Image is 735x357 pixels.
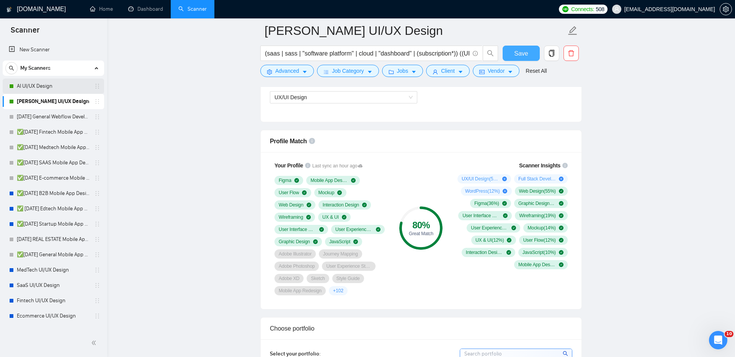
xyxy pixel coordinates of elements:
a: SaaS UI/UX Design [17,278,90,293]
span: Web Design ( 55 %) [519,188,556,194]
span: check-circle [503,213,508,218]
iframe: Intercom live chat [709,331,727,349]
span: UX & UI [322,214,339,220]
span: Scanner [5,25,46,41]
span: info-circle [305,163,310,168]
a: dashboardDashboard [128,6,163,12]
span: Adobe Illustrator [279,251,312,257]
span: plus-circle [502,177,507,181]
a: searchScanner [178,6,207,12]
span: Vendor [488,67,505,75]
a: [PERSON_NAME] UI/UX Design [17,94,90,109]
span: Mobile App Redesign [279,288,322,294]
span: Figma ( 36 %) [474,200,499,206]
span: Full Stack Development ( 14 %) [518,176,556,182]
span: check-circle [302,190,307,195]
span: check-circle [559,238,563,242]
span: Mobile App Design [310,177,348,183]
span: idcard [479,69,485,75]
span: caret-down [458,69,463,75]
span: Your Profile [274,162,303,169]
span: holder [94,160,100,166]
a: ✅ [DATE] Edtech Mobile App Design [17,201,90,216]
span: Interaction Design ( 10 %) [466,249,503,255]
div: Choose portfolio [270,318,572,339]
a: ✅[DATE] B2B Mobile App Design [17,186,90,201]
button: folderJobscaret-down [382,65,423,77]
span: check-circle [362,203,367,207]
span: 508 [596,5,604,13]
span: bars [323,69,329,75]
span: Profile Match [270,138,307,144]
span: check-circle [502,201,507,206]
span: check-circle [506,250,511,255]
span: check-circle [351,178,356,183]
span: holder [94,221,100,227]
span: check-circle [319,227,324,232]
span: check-circle [353,239,358,244]
span: check-circle [507,238,511,242]
button: copy [544,46,559,61]
span: Graphic Design ( 24 %) [518,200,556,206]
span: Style Guide [336,275,360,282]
span: Wireframing ( 19 %) [519,213,556,219]
span: holder [94,236,100,242]
span: check-circle [559,250,563,255]
button: Save [503,46,540,61]
span: User Experience Design ( 17 %) [471,225,508,231]
a: homeHome [90,6,113,12]
button: search [483,46,498,61]
span: check-circle [559,189,563,193]
span: search [6,66,17,71]
span: check-circle [337,190,342,195]
a: ✅[DATE] E-commerce Mobile App Design [17,170,90,186]
a: ✅[DATE] General Mobile App Design [17,247,90,262]
a: [DATE] General Webflow Development [17,109,90,124]
span: holder [94,328,100,334]
span: holder [94,298,100,304]
span: check-circle [511,226,516,230]
a: Fintech UI/UX Design [17,293,90,308]
span: user [614,7,619,12]
div: 80 % [399,221,443,230]
span: Job Category [332,67,364,75]
a: ✅[DATE] Startup Mobile App Design [17,216,90,232]
span: UX/UI Design ( 52 %) [462,176,499,182]
a: Education UI/UX Design [17,324,90,339]
a: Ecommerce UI/UX Design [17,308,90,324]
span: plus-circle [559,177,563,181]
span: edit [568,26,578,36]
li: New Scanner [3,42,104,57]
span: caret-down [367,69,372,75]
span: User Flow ( 12 %) [523,237,556,243]
span: caret-down [302,69,307,75]
span: holder [94,190,100,197]
span: double-left [91,339,99,347]
button: idcardVendorcaret-down [473,65,519,77]
span: 10 [725,331,733,337]
span: setting [267,69,272,75]
span: check-circle [313,239,318,244]
span: Advanced [275,67,299,75]
span: Last sync an hour ago [312,162,363,170]
span: holder [94,313,100,319]
img: logo [7,3,12,16]
span: Client [441,67,455,75]
span: check-circle [559,201,563,206]
span: UX & UI ( 12 %) [475,237,504,243]
span: holder [94,83,100,89]
a: MedTech UI/UX Design [17,262,90,278]
span: UX/UI Design [274,94,307,100]
span: holder [94,175,100,181]
span: folder [389,69,394,75]
img: upwork-logo.png [562,6,568,12]
button: barsJob Categorycaret-down [317,65,379,77]
a: ✅[DATE] SAAS Mobile App Design [17,155,90,170]
span: User Interface Design [279,226,316,233]
span: delete [564,50,578,57]
span: Sketch [311,275,325,282]
button: setting [720,3,732,15]
span: Interaction Design [323,202,359,208]
span: Graphic Design [279,239,310,245]
span: Journey Mapping [323,251,358,257]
